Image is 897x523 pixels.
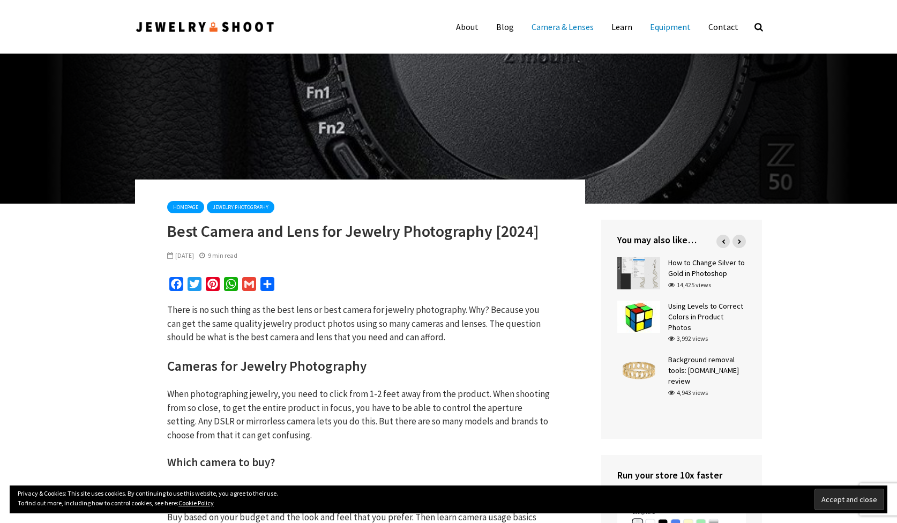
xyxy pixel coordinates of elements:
a: Cookie Policy [178,499,214,507]
a: Camera & Lenses [524,16,602,38]
p: When photographing jewelry, you need to click from 1-2 feet away from the product. When shooting ... [167,387,553,442]
a: Equipment [642,16,699,38]
h3: ? [167,455,553,470]
a: Share [258,277,276,295]
a: Learn [603,16,640,38]
div: Privacy & Cookies: This site uses cookies. By continuing to use this website, you agree to their ... [10,485,887,513]
p: There is no such thing as the best lens or best camera for jewelry photography. Why? Because you ... [167,303,553,345]
a: Twitter [185,277,204,295]
a: homepage [167,201,204,213]
a: Using Levels to Correct Colors in Product Photos [668,301,743,332]
img: Cameras for product photography [47,43,850,204]
img: Jewelry Photographer Bay Area - San Francisco | Nationwide via Mail [135,20,275,34]
strong: Cameras for Jewelry Photography [167,357,367,375]
h4: You may also like… [617,233,746,246]
a: About [448,16,487,38]
a: Blog [488,16,522,38]
strong: Which camera to buy [167,455,270,469]
a: How to Change Silver to Gold in Photoshop [668,258,745,278]
a: Contact [700,16,746,38]
a: Gmail [240,277,258,295]
div: 3,992 views [668,334,708,343]
a: Jewelry Photography [207,201,274,213]
h4: Run your store 10x faster [617,468,746,482]
div: 14,425 views [668,280,711,290]
a: Facebook [167,277,185,295]
div: 9 min read [199,251,237,260]
h1: Best Camera and Lens for Jewelry Photography [2024] [167,221,553,241]
span: [DATE] [167,251,194,259]
a: Pinterest [204,277,222,295]
a: WhatsApp [222,277,240,295]
a: Background removal tools: [DOMAIN_NAME] review [668,355,739,386]
div: 4,943 views [668,388,708,398]
input: Accept and close [814,489,884,510]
